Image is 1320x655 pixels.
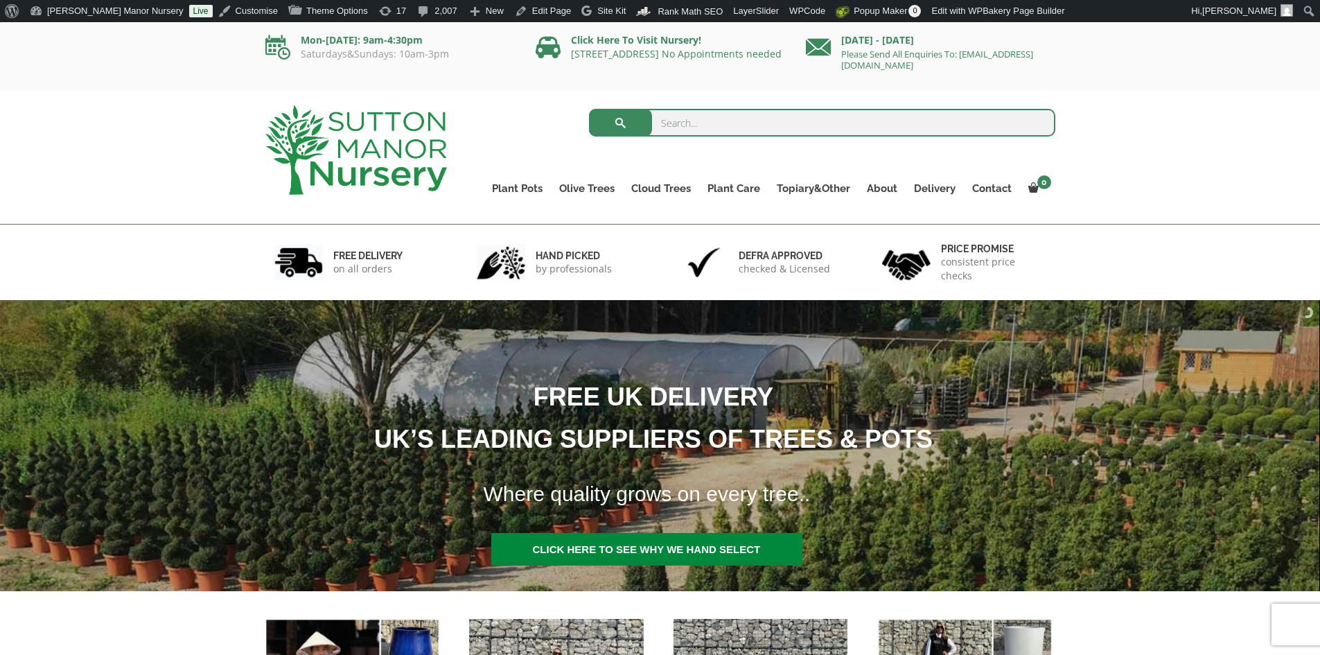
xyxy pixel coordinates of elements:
h6: hand picked [536,250,612,262]
span: Rank Math SEO [658,6,723,17]
a: Delivery [906,179,964,198]
a: Cloud Trees [623,179,699,198]
span: 0 [908,5,921,17]
a: 0 [1020,179,1055,198]
a: Topiary&Other [768,179,859,198]
a: Contact [964,179,1020,198]
h6: Defra approved [739,250,830,262]
a: Live [189,5,213,17]
span: 0 [1037,175,1051,189]
img: logo [265,105,447,195]
a: Olive Trees [551,179,623,198]
img: 2.jpg [477,245,525,280]
span: [PERSON_NAME] [1202,6,1276,16]
h6: Price promise [941,243,1046,255]
h6: FREE DELIVERY [333,250,403,262]
img: 3.jpg [680,245,728,280]
p: [DATE] - [DATE] [806,32,1055,49]
a: [STREET_ADDRESS] No Appointments needed [571,47,782,60]
a: Please Send All Enquiries To: [EMAIL_ADDRESS][DOMAIN_NAME] [841,48,1033,71]
h1: Where quality grows on every tree.. [466,473,1147,515]
h1: FREE UK DELIVERY UK’S LEADING SUPPLIERS OF TREES & POTS [144,376,1146,460]
p: Saturdays&Sundays: 10am-3pm [265,49,515,60]
a: Plant Pots [484,179,551,198]
p: Mon-[DATE]: 9am-4:30pm [265,32,515,49]
a: Click Here To Visit Nursery! [571,33,701,46]
input: Search... [589,109,1055,137]
img: 4.jpg [882,241,931,283]
a: About [859,179,906,198]
img: 1.jpg [274,245,323,280]
p: checked & Licensed [739,262,830,276]
p: consistent price checks [941,255,1046,283]
p: by professionals [536,262,612,276]
span: Site Kit [597,6,626,16]
p: on all orders [333,262,403,276]
a: Plant Care [699,179,768,198]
